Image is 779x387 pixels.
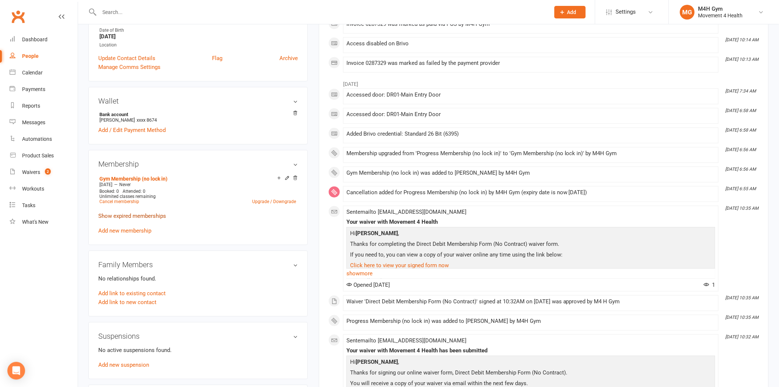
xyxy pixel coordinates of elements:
div: Your waiver with Movement 4 Health has been submitted [346,348,715,354]
div: Accessed door: DR01-Main Entry Door [346,111,715,118]
span: Opened [DATE] [346,282,390,288]
a: Archive [279,54,298,63]
span: 1 [704,282,715,288]
span: Settings [616,4,636,20]
h3: Suspensions [98,332,298,340]
a: Workouts [10,181,78,197]
p: Thanks for signing our online waiver form, Direct Debit Membership Form (No Contract). [348,368,713,379]
li: [DATE] [328,76,759,88]
a: Messages [10,114,78,131]
div: Cancellation added for Progress Membership (no lock in) by M4H Gym (expiry date is now [DATE]) [346,189,715,196]
div: What's New [22,219,49,225]
div: Reports [22,103,40,109]
div: Invoice 0287329 was marked as failed by the payment provider [346,60,715,66]
span: Unlimited classes remaining [99,194,156,199]
i: [DATE] 7:34 AM [726,88,756,94]
span: Booked: 0 [99,189,119,194]
i: [DATE] 10:13 AM [726,57,759,62]
a: Add new membership [98,227,151,234]
div: Open Intercom Messenger [7,362,25,380]
a: Add link to existing contact [98,289,166,298]
span: [DATE] [99,182,112,187]
i: [DATE] 10:35 AM [726,315,759,320]
div: Waiver 'Direct Debit Membership Form (No Contract)' signed at 10:32AM on [DATE] was approved by M... [346,299,715,305]
div: Payments [22,86,45,92]
i: [DATE] 6:56 AM [726,167,756,172]
p: Hi , [348,229,713,240]
div: Membership upgraded from 'Progress Membership (no lock in)' to 'Gym Membership (no lock in)' by M... [346,150,715,157]
i: [DATE] 10:32 AM [726,334,759,339]
div: Access disabled on Brivo [346,41,715,47]
a: Clubworx [9,7,27,26]
a: Add / Edit Payment Method [98,126,166,135]
a: Payments [10,81,78,98]
div: Messages [22,119,45,125]
a: Automations [10,131,78,147]
a: Tasks [10,197,78,214]
a: Flag [212,54,222,63]
div: Added Brivo credential: Standard 26 Bit (6395) [346,131,715,137]
i: [DATE] 6:58 AM [726,108,756,113]
a: Add new suspension [98,362,149,368]
span: 2 [45,168,51,175]
span: Sent email to [EMAIL_ADDRESS][DOMAIN_NAME] [346,337,466,344]
a: Dashboard [10,31,78,48]
div: People [22,53,39,59]
i: [DATE] 10:35 AM [726,206,759,211]
a: Click here to view your signed form now [350,262,449,269]
a: Cancel membership [99,199,139,204]
div: Progress Membership (no lock in) was added to [PERSON_NAME] by M4H Gym [346,318,715,324]
div: Accessed door: DR01-Main Entry Door [346,92,715,98]
span: Attended: 0 [123,189,145,194]
a: Gym Membership (no lock in) [99,176,168,182]
a: What's New [10,214,78,230]
i: [DATE] 6:55 AM [726,186,756,191]
a: Calendar [10,64,78,81]
div: Waivers [22,169,40,175]
div: Dashboard [22,36,47,42]
span: Never [119,182,131,187]
p: Hi , [348,358,713,368]
a: Product Sales [10,147,78,164]
div: Location [99,42,298,49]
a: Waivers 2 [10,164,78,181]
span: Add [567,9,577,15]
div: Date of Birth [99,27,298,34]
h3: Membership [98,160,298,168]
span: xxxx 8674 [137,117,157,123]
a: Upgrade / Downgrade [252,199,296,204]
p: Thanks for completing the Direct Debit Membership Form (No Contract) waiver form. [348,240,713,250]
strong: [DATE] [99,33,298,40]
button: Add [554,6,586,18]
strong: Bank account [99,112,294,117]
li: [PERSON_NAME] [98,111,298,124]
strong: [PERSON_NAME] [356,230,398,237]
div: Your waiver with Movement 4 Health [346,219,715,225]
div: Automations [22,136,52,142]
i: [DATE] 6:56 AM [726,147,756,152]
div: Tasks [22,202,35,208]
a: show more [346,268,715,279]
div: Gym Membership (no lock in) was added to [PERSON_NAME] by M4H Gym [346,170,715,176]
div: Product Sales [22,153,54,158]
div: Workouts [22,186,44,192]
h3: Wallet [98,97,298,105]
i: [DATE] 10:14 AM [726,37,759,42]
p: If you need to, you can view a copy of your waiver online any time using the link below: [348,250,713,261]
a: Reports [10,98,78,114]
h3: Family Members [98,261,298,269]
a: Manage Comms Settings [98,63,161,72]
a: Add link to new contact [98,298,156,307]
p: No relationships found. [98,274,298,283]
div: — [98,182,298,188]
div: MG [680,5,695,20]
a: Update Contact Details [98,54,155,63]
div: Movement 4 Health [698,12,743,19]
input: Search... [97,7,545,17]
div: Calendar [22,70,43,76]
div: M4H Gym [698,6,743,12]
a: People [10,48,78,64]
a: Show expired memberships [98,213,166,219]
i: [DATE] 6:58 AM [726,128,756,133]
span: Sent email to [EMAIL_ADDRESS][DOMAIN_NAME] [346,209,466,215]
